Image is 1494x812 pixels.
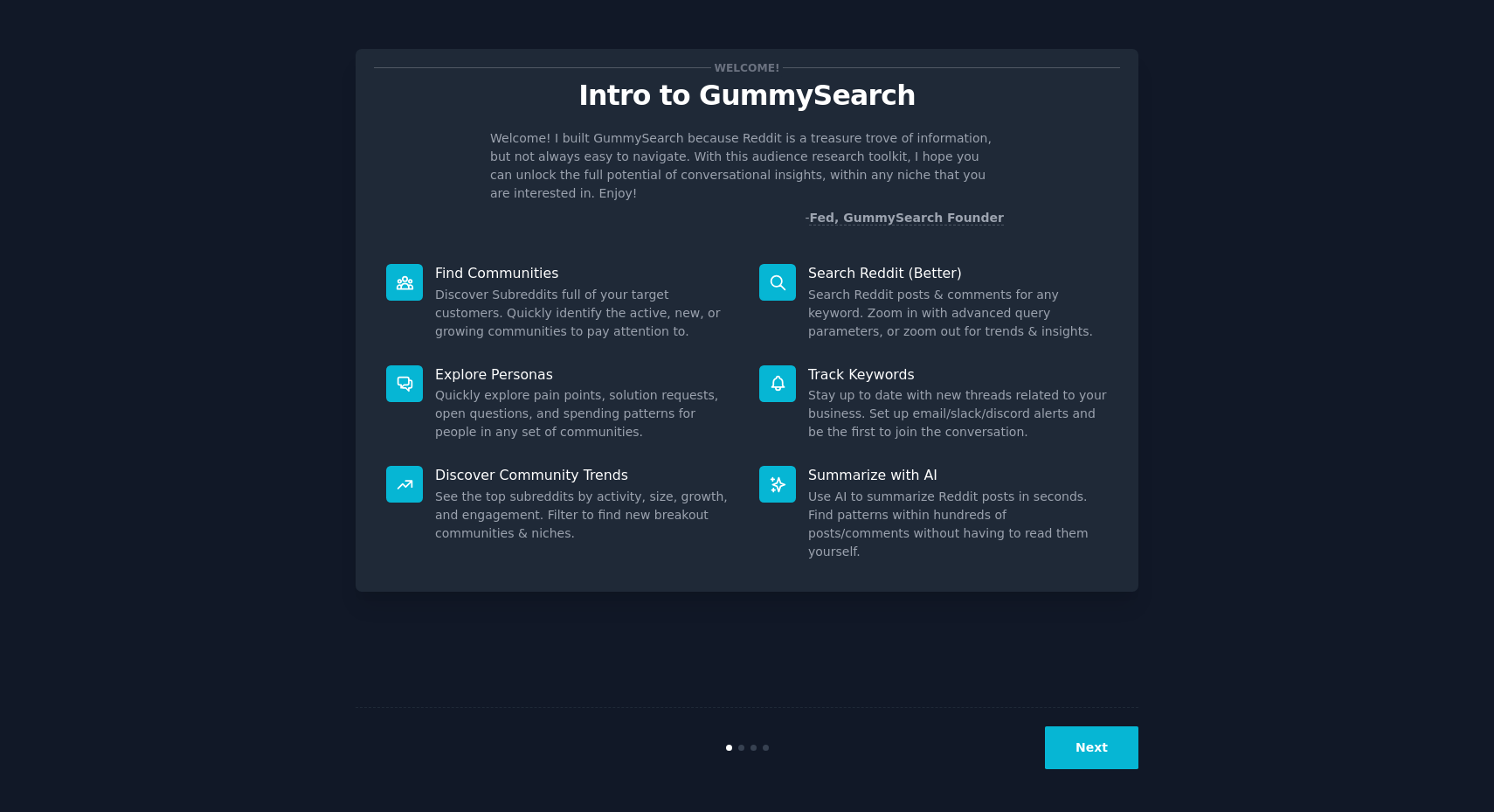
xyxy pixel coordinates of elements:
[374,80,1120,111] p: Intro to GummySearch
[1045,726,1138,769] button: Next
[808,264,1108,282] p: Search Reddit (Better)
[808,386,1108,441] dd: Stay up to date with new threads related to your business. Set up email/slack/discord alerts and ...
[435,365,735,384] p: Explore Personas
[808,466,1108,484] p: Summarize with AI
[808,365,1108,384] p: Track Keywords
[435,264,735,282] p: Find Communities
[490,129,1004,203] p: Welcome! I built GummySearch because Reddit is a treasure trove of information, but not always ea...
[805,209,1004,227] div: -
[435,386,735,441] dd: Quickly explore pain points, solution requests, open questions, and spending patterns for people ...
[809,211,1004,226] a: Fed, GummySearch Founder
[435,466,735,484] p: Discover Community Trends
[808,286,1108,341] dd: Search Reddit posts & comments for any keyword. Zoom in with advanced query parameters, or zoom o...
[808,488,1108,561] dd: Use AI to summarize Reddit posts in seconds. Find patterns within hundreds of posts/comments with...
[435,286,735,341] dd: Discover Subreddits full of your target customers. Quickly identify the active, new, or growing c...
[435,488,735,543] dd: See the top subreddits by activity, size, growth, and engagement. Filter to find new breakout com...
[711,59,783,77] span: Welcome!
